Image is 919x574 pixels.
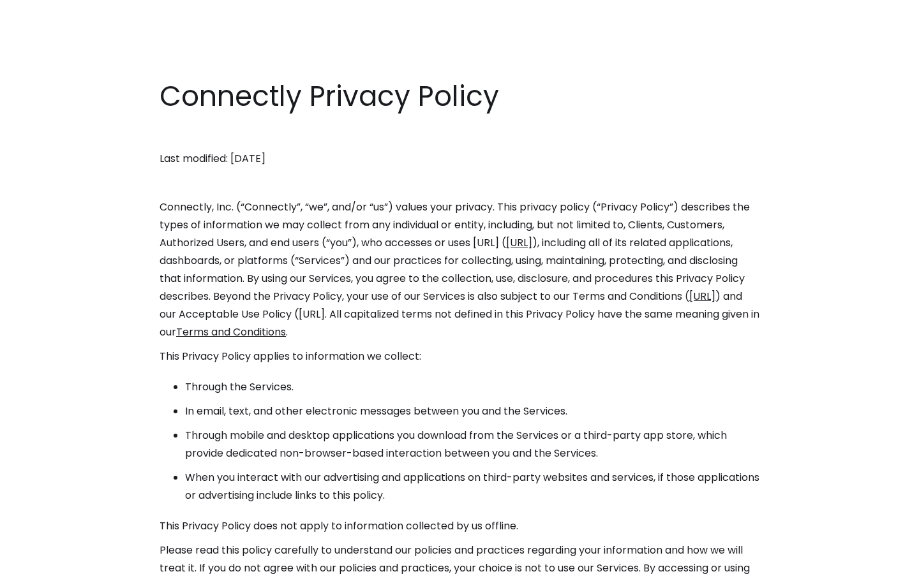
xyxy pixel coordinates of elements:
[160,348,759,365] p: This Privacy Policy applies to information we collect:
[506,235,532,250] a: [URL]
[160,150,759,168] p: Last modified: [DATE]
[13,550,77,570] aside: Language selected: English
[160,126,759,143] p: ‍
[185,469,759,504] li: When you interact with our advertising and applications on third-party websites and services, if ...
[185,402,759,420] li: In email, text, and other electronic messages between you and the Services.
[160,77,759,116] h1: Connectly Privacy Policy
[160,174,759,192] p: ‍
[160,517,759,535] p: This Privacy Policy does not apply to information collected by us offline.
[185,378,759,396] li: Through the Services.
[689,289,715,304] a: [URL]
[160,198,759,341] p: Connectly, Inc. (“Connectly”, “we”, and/or “us”) values your privacy. This privacy policy (“Priva...
[176,325,286,339] a: Terms and Conditions
[185,427,759,462] li: Through mobile and desktop applications you download from the Services or a third-party app store...
[26,552,77,570] ul: Language list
